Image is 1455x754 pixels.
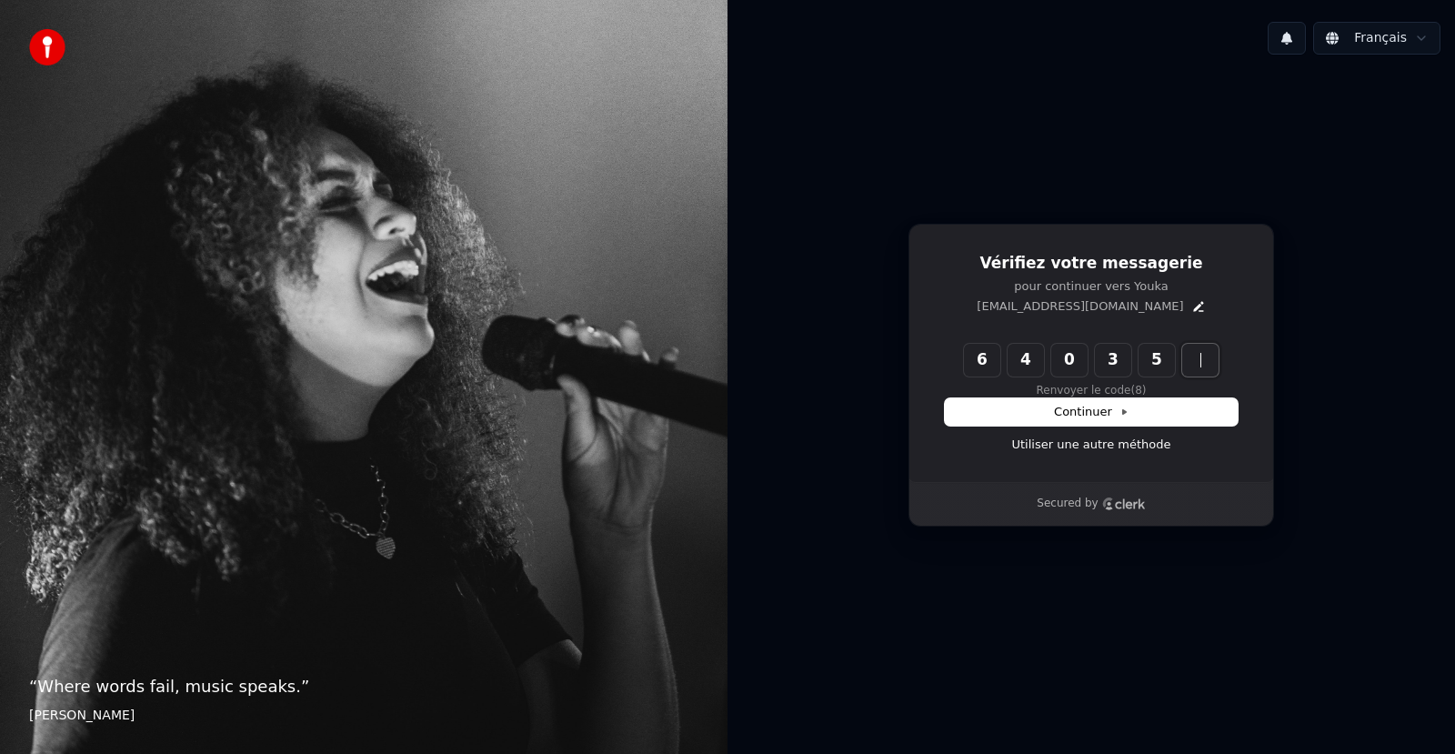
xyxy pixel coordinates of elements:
p: pour continuer vers Youka [945,278,1238,295]
button: Continuer [945,398,1238,426]
p: Secured by [1037,497,1098,511]
footer: [PERSON_NAME] [29,707,698,725]
p: “ Where words fail, music speaks. ” [29,674,698,699]
span: Continuer [1054,404,1129,420]
p: [EMAIL_ADDRESS][DOMAIN_NAME] [977,298,1183,315]
a: Utiliser une autre méthode [1012,437,1171,453]
img: youka [29,29,65,65]
button: Edit [1191,299,1206,314]
h1: Vérifiez votre messagerie [945,253,1238,275]
input: Enter verification code [964,344,1255,377]
a: Clerk logo [1102,498,1146,510]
